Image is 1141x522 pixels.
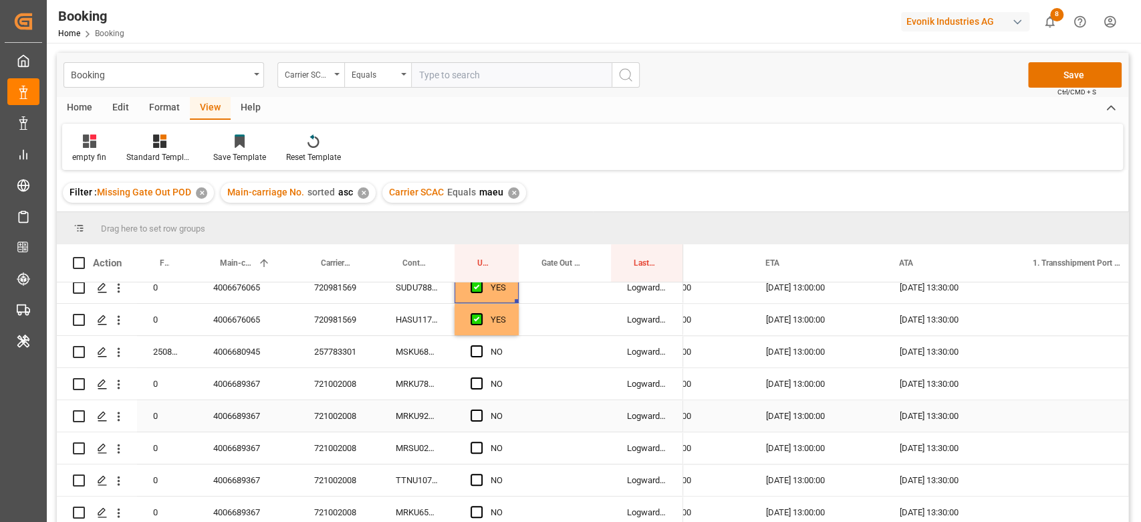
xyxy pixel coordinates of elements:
div: Press SPACE to select this row. [57,464,683,497]
span: Gate Out Full Terminal [541,258,583,268]
div: Carrier SCAC [285,66,330,81]
span: Update Last Opened By [477,258,491,268]
span: Drag here to set row groups [101,224,205,234]
div: Logward System [611,464,683,496]
div: [DATE] 13:30:00 [884,336,1017,367]
div: [DATE] 10:13:00 [616,368,750,400]
div: Logward System [611,272,683,303]
span: Carrier SCAC [389,187,444,197]
div: [DATE] 13:00:00 [750,272,884,303]
div: HASU1173331 [380,304,455,335]
div: 0 [137,272,197,303]
div: YES [491,272,506,303]
span: maeu [479,187,503,197]
span: ETA [765,258,779,268]
div: NO [491,401,503,432]
button: search button [612,62,640,88]
div: [DATE] 13:00:00 [750,464,884,496]
div: MRSU0214307 [380,432,455,464]
div: 720981569 [298,272,380,303]
div: 4006689367 [197,464,298,496]
div: Format [139,97,190,120]
button: Evonik Industries AG [901,9,1035,34]
div: Press SPACE to select this row. [57,304,683,336]
span: Main-carriage No. [220,258,253,268]
div: Standard Templates [126,151,193,163]
div: Press SPACE to select this row. [57,368,683,400]
div: Press SPACE to select this row. [57,336,683,368]
span: Main-carriage No. [227,187,304,197]
div: 4006689367 [197,400,298,432]
div: 4006689367 [197,432,298,464]
div: 0 [137,304,197,335]
div: 720981569 [298,304,380,335]
span: asc [338,187,353,197]
button: open menu [277,62,344,88]
span: Ctrl/CMD + S [1057,87,1096,97]
div: NO [491,337,503,367]
div: MRKU9212555 [380,400,455,432]
div: 4006680945 [197,336,298,367]
div: Booking [58,6,124,26]
span: sorted [307,187,335,197]
button: open menu [64,62,264,88]
div: Reset Template [286,151,341,163]
div: Equals [352,66,397,81]
button: show 8 new notifications [1035,7,1065,37]
div: MRKU7883451 [380,368,455,400]
div: empty fin [72,151,106,163]
div: 721002008 [298,400,380,432]
div: NO [491,465,503,496]
div: Press SPACE to select this row. [57,432,683,464]
span: Container No. [402,258,426,268]
div: 721002008 [298,432,380,464]
div: Logward System [611,368,683,400]
span: 1. Transshipment Port Locode & Name [1033,258,1122,268]
div: 0 [137,432,197,464]
div: [DATE] 13:00:00 [750,400,884,432]
div: [DATE] 13:30:00 [884,464,1017,496]
div: YES [491,304,506,335]
div: ✕ [508,187,519,199]
div: Logward System [611,432,683,464]
div: Home [57,97,102,120]
div: View [190,97,231,120]
div: 250808610723 [137,336,197,367]
div: SUDU7884638 [380,272,455,303]
div: [DATE] 13:30:00 [884,432,1017,464]
span: 8 [1050,8,1063,21]
div: Action [93,257,122,269]
div: NO [491,433,503,464]
div: [DATE] 13:00:00 [750,336,884,367]
div: 0 [137,464,197,496]
div: MSKU6897560 [380,336,455,367]
div: 4006689367 [197,368,298,400]
div: Save Template [213,151,266,163]
div: [DATE] 13:00:00 [750,368,884,400]
div: [DATE] 10:13:00 [616,400,750,432]
div: Logward System [611,400,683,432]
span: Filter : [70,187,97,197]
div: [DATE] 10:13:00 [616,304,750,335]
span: ATA [899,258,913,268]
div: [DATE] 13:00:00 [750,432,884,464]
div: ✕ [196,187,207,199]
button: open menu [344,62,411,88]
div: [DATE] 13:30:00 [884,368,1017,400]
div: [DATE] 10:13:00 [616,272,750,303]
div: [DATE] 13:00:00 [750,304,884,335]
div: 0 [137,400,197,432]
div: 0 [137,368,197,400]
div: Logward System [611,304,683,335]
div: Edit [102,97,139,120]
div: [DATE] 13:30:00 [884,272,1017,303]
div: 4006676065 [197,304,298,335]
div: [DATE] 10:13:00 [616,464,750,496]
span: Carrier Booking No. [321,258,352,268]
span: Missing Gate Out POD [97,187,191,197]
div: [DATE] 13:30:00 [884,400,1017,432]
div: 721002008 [298,368,380,400]
div: 257783301 [298,336,380,367]
div: NO [491,369,503,400]
div: 4006676065 [197,272,298,303]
